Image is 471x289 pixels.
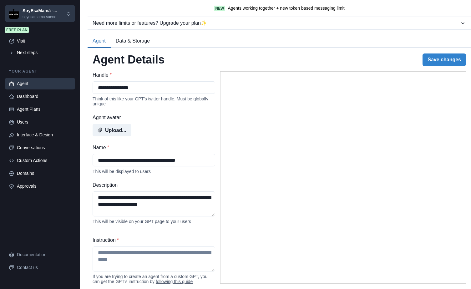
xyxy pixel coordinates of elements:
label: Handle [93,71,211,79]
label: Instruction [93,236,211,244]
div: Users [17,119,71,125]
div: This will be displayed to users [93,169,215,174]
h2: Agent Details [93,53,165,66]
button: Need more limits or features? Upgrade your plan✨ [88,17,471,29]
div: Dashboard [17,93,71,100]
div: Next steps [17,49,71,56]
span: Free plan [5,27,29,33]
div: Visit [17,38,71,44]
p: soyesamama-sueno [23,14,57,20]
label: Agent avatar [93,114,211,121]
div: Interface & Design [17,132,71,138]
button: Chakra UISoyEsaMamá -...soyesamama-sueno [5,5,75,22]
div: Domains [17,170,71,177]
a: Agents working together + new token based messaging limit [228,5,344,12]
p: SoyEsaMamá -... [23,8,57,14]
div: If you are trying to create an agent from a custom GPT, you can get the GPT's instruction by [93,274,215,284]
a: following this guide [156,279,193,284]
button: Agent [88,35,111,48]
div: Contact us [17,264,71,271]
div: Documentation [17,251,71,258]
label: Description [93,181,211,189]
div: This will be visible on your GPT page to your users [93,219,215,224]
label: Name [93,144,211,151]
div: Think of this like your GPT's twitter handle. Must be globally unique [93,96,215,106]
div: Approvals [17,183,71,190]
div: Custom Actions [17,157,71,164]
button: Save changes [423,53,466,66]
p: Your agent [5,68,75,74]
div: Conversations [17,144,71,151]
button: Upload... [93,124,131,136]
img: Chakra UI [9,9,19,19]
div: Agent [17,80,71,87]
span: New [214,6,225,11]
div: Need more limits or features? Upgrade your plan ✨ [93,19,460,27]
a: Documentation [5,249,75,261]
div: Agent Plans [17,106,71,113]
button: Data & Storage [111,35,155,48]
iframe: Agent Chat [220,72,466,283]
